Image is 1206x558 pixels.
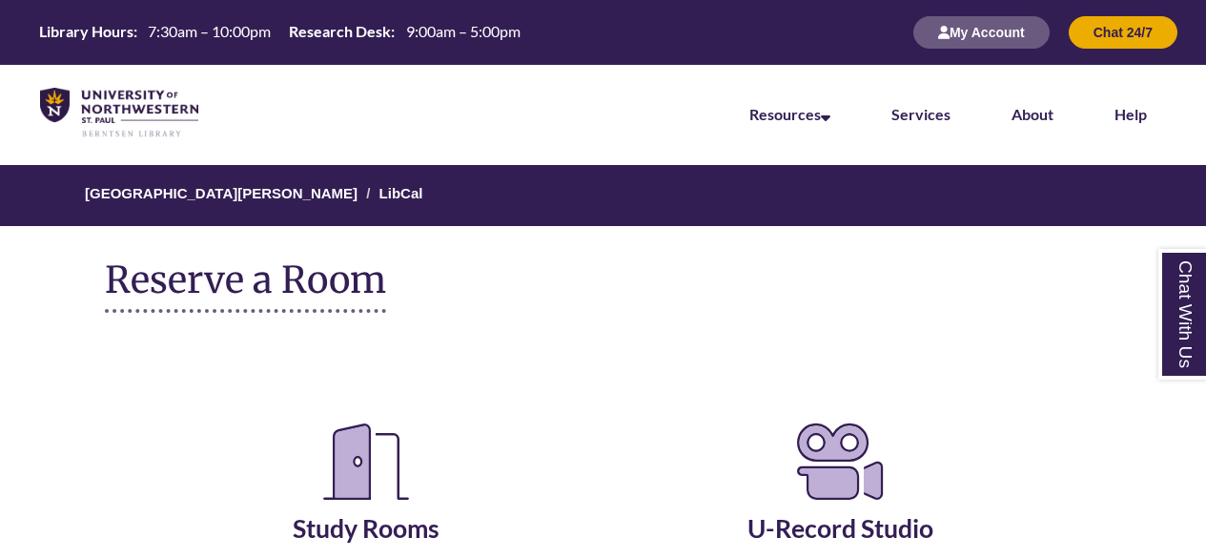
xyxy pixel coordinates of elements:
a: Chat 24/7 [1069,24,1177,40]
button: My Account [913,16,1050,49]
span: 7:30am – 10:00pm [148,22,271,40]
img: UNWSP Library Logo [40,88,198,138]
button: Chat 24/7 [1069,16,1177,49]
h1: Reserve a Room [105,259,386,313]
a: [GEOGRAPHIC_DATA][PERSON_NAME] [85,185,358,201]
table: Hours Today [31,21,527,42]
a: Study Rooms [293,465,439,544]
th: Research Desk: [281,21,398,42]
span: 9:00am – 5:00pm [406,22,521,40]
a: Help [1114,105,1147,123]
a: About [1012,105,1053,123]
nav: Breadcrumb [105,165,1101,226]
a: LibCal [379,185,423,201]
a: My Account [913,24,1050,40]
a: Resources [749,105,830,123]
th: Library Hours: [31,21,140,42]
a: U-Record Studio [747,465,933,544]
a: Services [891,105,950,123]
a: Hours Today [31,21,527,44]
